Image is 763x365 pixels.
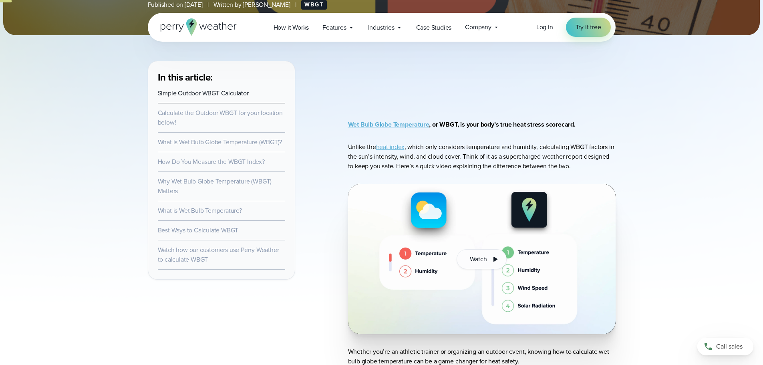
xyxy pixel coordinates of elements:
[697,338,753,355] a: Call sales
[158,157,265,166] a: How Do You Measure the WBGT Index?
[158,177,272,196] a: Why Wet Bulb Globe Temperature (WBGT) Matters
[465,22,491,32] span: Company
[409,19,459,36] a: Case Studies
[322,23,346,32] span: Features
[158,226,239,235] a: Best Ways to Calculate WBGT
[716,342,743,351] span: Call sales
[536,22,553,32] a: Log in
[348,120,576,129] strong: , or WBGT, is your body’s true heat stress scorecard.
[470,254,487,264] span: Watch
[158,89,249,98] a: Simple Outdoor WBGT Calculator
[416,23,452,32] span: Case Studies
[158,245,279,264] a: Watch how our customers use Perry Weather to calculate WBGT
[457,249,506,269] button: Watch
[158,108,283,127] a: Calculate the Outdoor WBGT for your location below!
[274,23,309,32] span: How it Works
[158,71,285,84] h3: In this article:
[158,206,242,215] a: What is Wet Bulb Temperature?
[371,61,592,94] iframe: WBGT Explained: Listen as we break down all you need to know about WBGT Video
[376,142,405,151] a: heat index
[348,120,429,129] a: Wet Bulb Globe Temperature
[368,23,395,32] span: Industries
[267,19,316,36] a: How it Works
[348,142,616,171] p: Unlike the , which only considers temperature and humidity, calculating WBGT factors in the sun’s...
[576,22,601,32] span: Try it free
[566,18,611,37] a: Try it free
[158,137,282,147] a: What is Wet Bulb Globe Temperature (WBGT)?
